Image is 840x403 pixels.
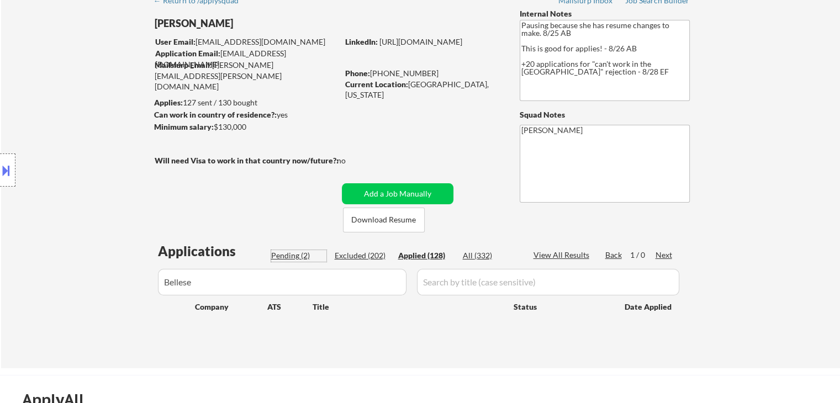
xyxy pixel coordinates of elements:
[267,301,313,312] div: ATS
[313,301,503,312] div: Title
[337,155,368,166] div: no
[155,60,212,70] strong: Mailslurp Email:
[335,250,390,261] div: Excluded (202)
[154,121,338,132] div: $130,000
[345,68,501,79] div: [PHONE_NUMBER]
[155,48,338,70] div: [EMAIL_ADDRESS][DOMAIN_NAME]
[342,183,453,204] button: Add a Job Manually
[533,250,593,261] div: View All Results
[605,250,623,261] div: Back
[155,36,338,47] div: [EMAIL_ADDRESS][DOMAIN_NAME]
[155,37,196,46] strong: User Email:
[520,109,690,120] div: Squad Notes
[345,68,370,78] strong: Phone:
[656,250,673,261] div: Next
[398,250,453,261] div: Applied (128)
[155,49,220,58] strong: Application Email:
[417,269,679,295] input: Search by title (case sensitive)
[625,301,673,312] div: Date Applied
[155,17,382,30] div: [PERSON_NAME]
[158,245,267,258] div: Applications
[158,269,406,295] input: Search by company (case sensitive)
[343,208,425,232] button: Download Resume
[345,37,378,46] strong: LinkedIn:
[155,60,338,92] div: [PERSON_NAME][EMAIL_ADDRESS][PERSON_NAME][DOMAIN_NAME]
[345,79,501,100] div: [GEOGRAPHIC_DATA], [US_STATE]
[155,156,339,165] strong: Will need Visa to work in that country now/future?:
[379,37,462,46] a: [URL][DOMAIN_NAME]
[154,97,338,108] div: 127 sent / 130 bought
[154,110,277,119] strong: Can work in country of residence?:
[514,296,609,316] div: Status
[463,250,518,261] div: All (332)
[630,250,656,261] div: 1 / 0
[154,109,335,120] div: yes
[271,250,326,261] div: Pending (2)
[345,79,408,89] strong: Current Location:
[195,301,267,312] div: Company
[520,8,690,19] div: Internal Notes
